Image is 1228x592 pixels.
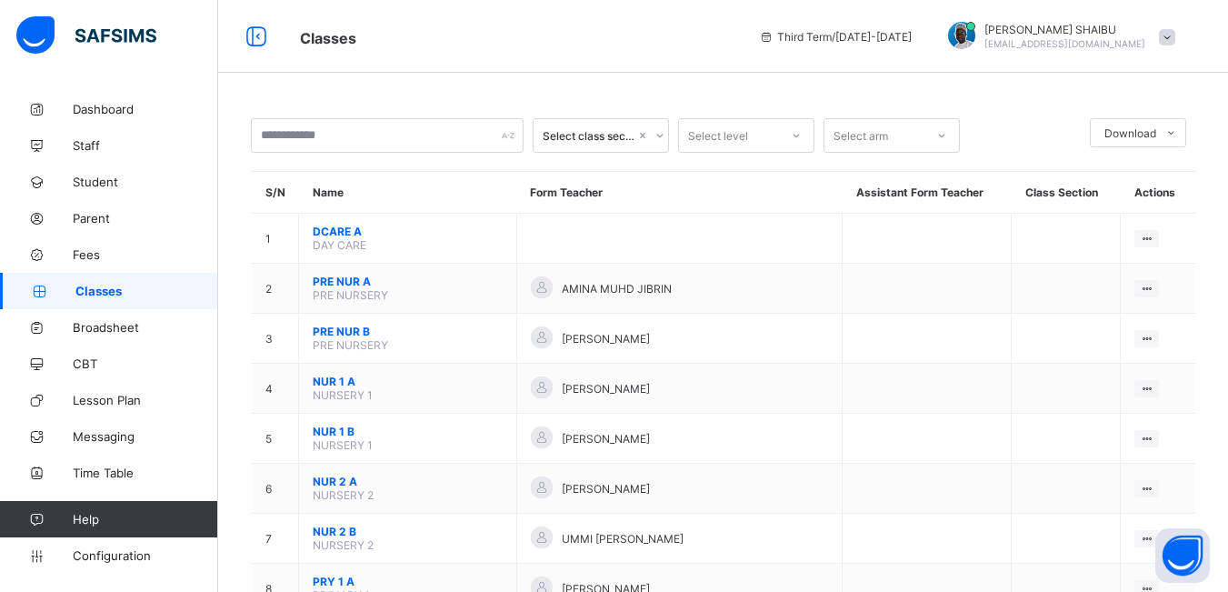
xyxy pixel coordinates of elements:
[984,23,1145,36] span: [PERSON_NAME] SHAIBU
[562,532,684,546] span: UMMI [PERSON_NAME]
[313,388,373,402] span: NURSERY 1
[313,438,373,452] span: NURSERY 1
[313,238,366,252] span: DAY CARE
[73,138,218,153] span: Staff
[252,464,299,514] td: 6
[73,356,218,371] span: CBT
[75,284,218,298] span: Classes
[1012,172,1121,214] th: Class Section
[300,29,356,47] span: Classes
[73,211,218,226] span: Parent
[543,129,635,143] div: Select class section
[313,225,503,238] span: DCARE A
[252,364,299,414] td: 4
[73,247,218,262] span: Fees
[562,282,672,296] span: AMINA MUHD JIBRIN
[73,175,218,189] span: Student
[313,488,374,502] span: NURSERY 2
[313,325,503,338] span: PRE NUR B
[73,393,218,407] span: Lesson Plan
[313,338,388,352] span: PRE NURSERY
[313,525,503,538] span: NUR 2 B
[843,172,1012,214] th: Assistant Form Teacher
[252,214,299,264] td: 1
[562,332,650,346] span: [PERSON_NAME]
[834,118,888,153] div: Select arm
[562,382,650,396] span: [PERSON_NAME]
[73,320,218,335] span: Broadsheet
[688,118,748,153] div: Select level
[759,30,912,44] span: session/term information
[252,172,299,214] th: S/N
[252,264,299,314] td: 2
[562,432,650,446] span: [PERSON_NAME]
[313,425,503,438] span: NUR 1 B
[562,482,650,496] span: [PERSON_NAME]
[16,16,156,55] img: safsims
[299,172,517,214] th: Name
[930,22,1184,52] div: JACOBSHAIBU
[252,314,299,364] td: 3
[313,375,503,388] span: NUR 1 A
[73,102,218,116] span: Dashboard
[1121,172,1195,214] th: Actions
[313,538,374,552] span: NURSERY 2
[252,514,299,564] td: 7
[984,38,1145,49] span: [EMAIL_ADDRESS][DOMAIN_NAME]
[313,575,503,588] span: PRY 1 A
[1104,126,1156,140] span: Download
[313,275,503,288] span: PRE NUR A
[313,475,503,488] span: NUR 2 A
[73,466,218,480] span: Time Table
[252,414,299,464] td: 5
[516,172,843,214] th: Form Teacher
[73,548,217,563] span: Configuration
[73,429,218,444] span: Messaging
[313,288,388,302] span: PRE NURSERY
[73,512,217,527] span: Help
[1155,528,1210,583] button: Open asap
